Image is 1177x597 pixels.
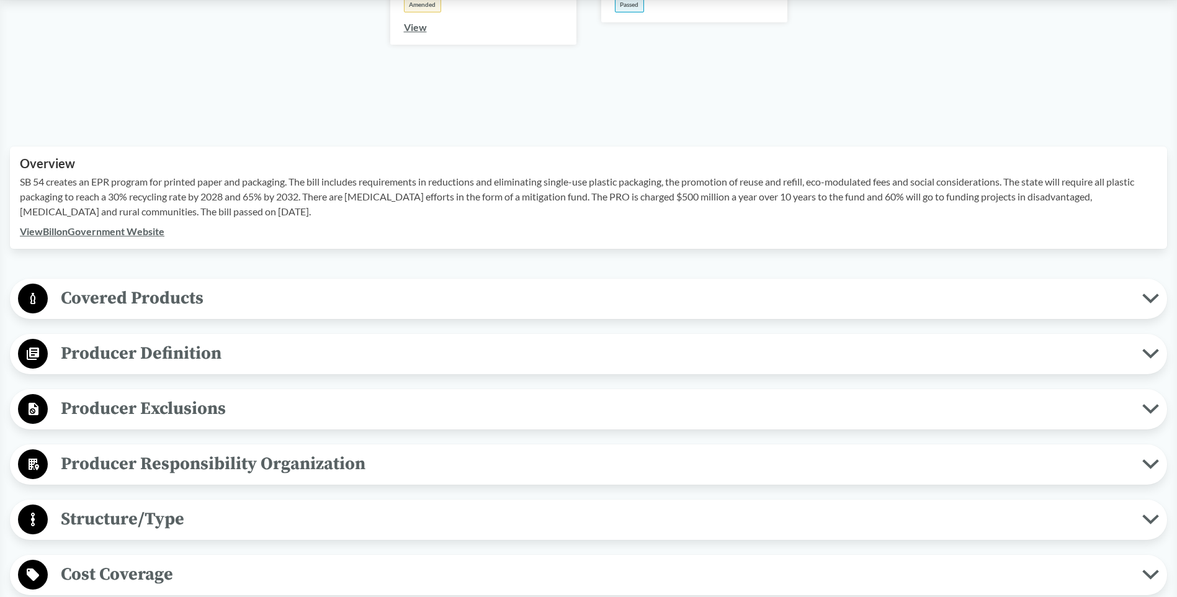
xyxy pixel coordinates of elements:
p: SB 54 creates an EPR program for printed paper and packaging. The bill includes requirements in r... [20,174,1157,219]
span: Cost Coverage [48,560,1142,588]
span: Covered Products [48,284,1142,312]
span: Producer Exclusions [48,395,1142,423]
a: View [404,21,427,33]
button: Producer Exclusions [14,393,1163,425]
button: Producer Definition [14,338,1163,370]
span: Producer Definition [48,339,1142,367]
span: Structure/Type [48,505,1142,533]
button: Structure/Type [14,504,1163,536]
button: Covered Products [14,283,1163,315]
span: Producer Responsibility Organization [48,450,1142,478]
h2: Overview [20,156,1157,171]
button: Cost Coverage [14,559,1163,591]
button: Producer Responsibility Organization [14,449,1163,480]
a: ViewBillonGovernment Website [20,225,164,237]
